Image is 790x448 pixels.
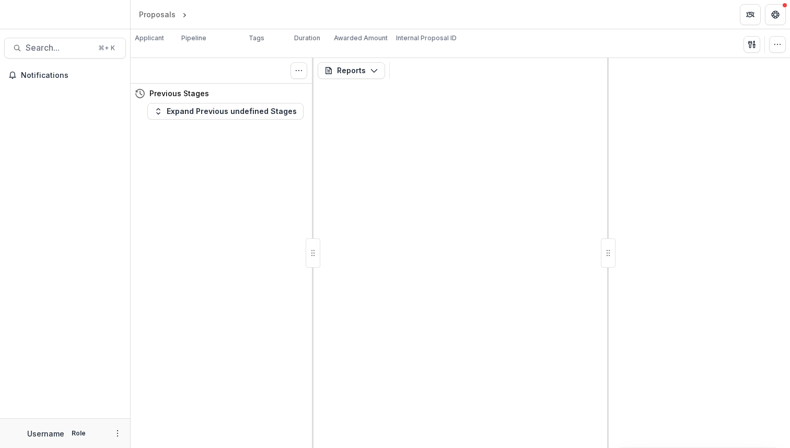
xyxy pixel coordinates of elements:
a: Proposals [135,7,180,22]
div: Proposals [139,9,176,20]
p: Username [27,428,64,439]
p: Internal Proposal ID [396,33,457,43]
button: Search... [4,38,126,59]
p: Pipeline [181,33,206,43]
button: Expand Previous undefined Stages [147,103,304,120]
p: Tags [249,33,264,43]
button: Reports [318,62,385,79]
div: ⌘ + K [96,42,117,54]
h4: Previous Stages [149,88,209,99]
button: More [111,427,124,440]
p: Role [68,429,89,438]
span: Search... [26,43,92,53]
p: Awarded Amount [334,33,388,43]
span: Notifications [21,71,122,80]
button: Get Help [765,4,786,25]
button: Partners [740,4,761,25]
p: Duration [294,33,320,43]
button: Notifications [4,67,126,84]
button: Toggle View Cancelled Tasks [291,62,307,79]
p: Applicant [135,33,164,43]
nav: breadcrumb [135,7,234,22]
